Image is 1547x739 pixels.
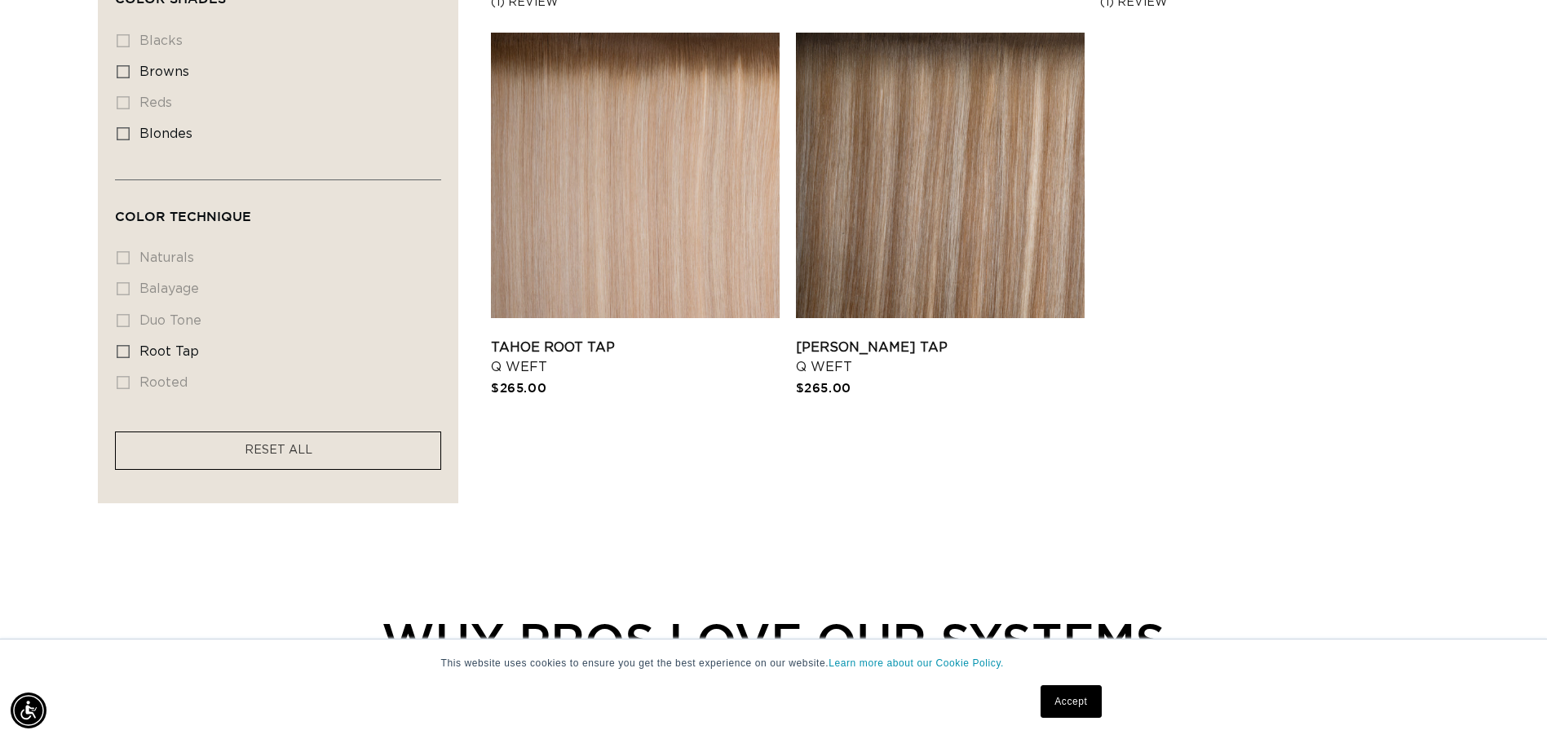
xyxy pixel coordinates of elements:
p: This website uses cookies to ensure you get the best experience on our website. [441,656,1107,670]
span: root tap [139,345,199,358]
div: Accessibility Menu [11,693,46,728]
span: blondes [139,127,192,140]
a: [PERSON_NAME] Tap Q Weft [796,338,1085,377]
summary: Color Technique (0 selected) [115,180,441,239]
a: Accept [1041,685,1101,718]
div: WHY PROS LOVE OUR SYSTEMS [98,604,1449,675]
span: Color Technique [115,209,251,223]
span: browns [139,65,189,78]
a: Learn more about our Cookie Policy. [829,657,1004,669]
a: RESET ALL [245,440,312,461]
a: Tahoe Root Tap Q Weft [491,338,780,377]
span: RESET ALL [245,445,312,456]
iframe: Chat Widget [1465,661,1547,739]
